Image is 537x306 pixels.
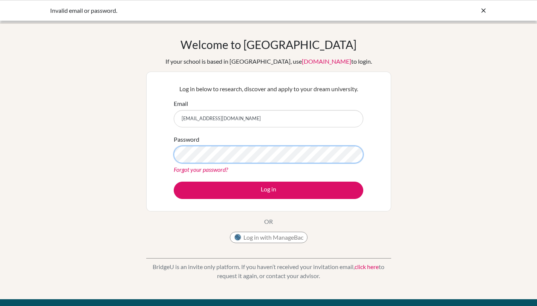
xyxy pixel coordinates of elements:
[355,263,379,270] a: click here
[264,217,273,226] p: OR
[174,99,188,108] label: Email
[302,58,351,65] a: [DOMAIN_NAME]
[146,262,391,280] p: BridgeU is an invite only platform. If you haven’t received your invitation email, to request it ...
[174,166,228,173] a: Forgot your password?
[181,38,356,51] h1: Welcome to [GEOGRAPHIC_DATA]
[174,84,363,93] p: Log in below to research, discover and apply to your dream university.
[50,6,374,15] div: Invalid email or password.
[230,232,308,243] button: Log in with ManageBac
[165,57,372,66] div: If your school is based in [GEOGRAPHIC_DATA], use to login.
[174,182,363,199] button: Log in
[174,135,199,144] label: Password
